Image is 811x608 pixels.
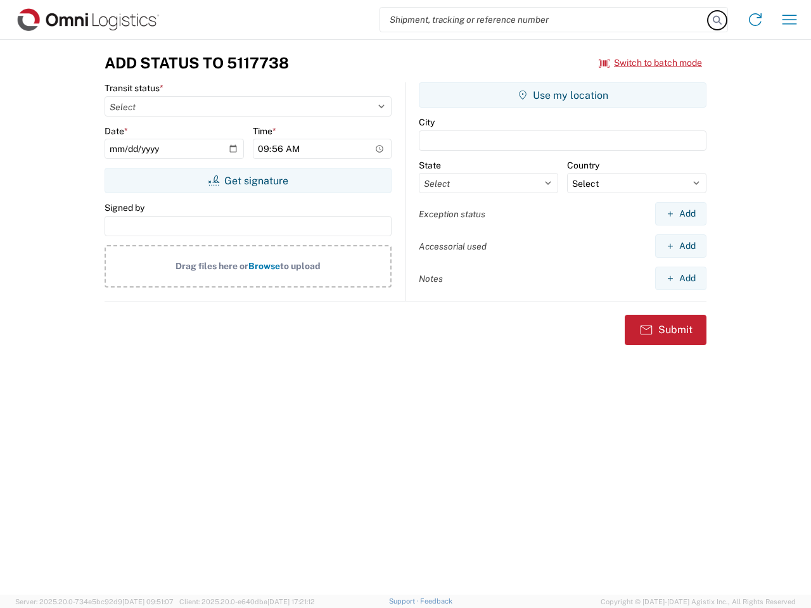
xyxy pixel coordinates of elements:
[105,54,289,72] h3: Add Status to 5117738
[122,598,174,605] span: [DATE] 09:51:07
[419,82,706,108] button: Use my location
[419,208,485,220] label: Exception status
[655,267,706,290] button: Add
[419,273,443,284] label: Notes
[419,160,441,171] label: State
[176,261,248,271] span: Drag files here or
[105,202,144,213] label: Signed by
[655,234,706,258] button: Add
[253,125,276,137] label: Time
[655,202,706,225] button: Add
[419,241,487,252] label: Accessorial used
[105,82,163,94] label: Transit status
[380,8,708,32] input: Shipment, tracking or reference number
[105,125,128,137] label: Date
[179,598,315,605] span: Client: 2025.20.0-e640dba
[419,117,435,128] label: City
[15,598,174,605] span: Server: 2025.20.0-734e5bc92d9
[567,160,599,171] label: Country
[599,53,702,73] button: Switch to batch mode
[105,168,392,193] button: Get signature
[601,596,796,607] span: Copyright © [DATE]-[DATE] Agistix Inc., All Rights Reserved
[420,597,452,605] a: Feedback
[267,598,315,605] span: [DATE] 17:21:12
[280,261,321,271] span: to upload
[389,597,421,605] a: Support
[625,315,706,345] button: Submit
[248,261,280,271] span: Browse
